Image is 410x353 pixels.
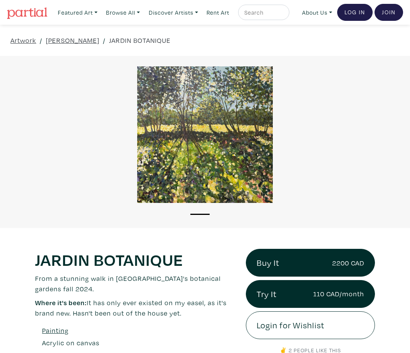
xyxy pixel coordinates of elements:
a: About Us [299,5,336,20]
a: [PERSON_NAME] [46,35,99,46]
a: Painting [42,325,69,336]
span: Where it's been: [35,298,87,307]
small: 110 CAD/month [313,289,364,299]
a: Join [375,4,403,21]
a: JARDIN BOTANIQUE [109,35,171,46]
p: From a stunning walk in [GEOGRAPHIC_DATA]'s botanical gardens fall 2024. [35,273,234,294]
a: Featured Art [54,5,101,20]
small: 2200 CAD [332,258,364,268]
a: Artwork [10,35,36,46]
a: Log In [337,4,373,21]
button: 1 of 1 [190,214,210,215]
span: Login for Wishlist [257,319,324,332]
p: It has only ever existed on my easel, as it's brand new. Hasn't been out of the house yet. [35,297,234,318]
a: Buy It2200 CAD [246,249,375,277]
a: Acrylic on canvas [42,338,99,348]
a: Login for Wishlist [246,311,375,339]
a: Try It110 CAD/month [246,280,375,308]
u: Painting [42,326,69,335]
span: / [40,35,42,46]
span: / [103,35,106,46]
a: Browse All [102,5,143,20]
input: Search [244,8,282,17]
a: Discover Artists [145,5,202,20]
a: Rent Art [203,5,233,20]
h1: JARDIN BOTANIQUE [35,249,234,270]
